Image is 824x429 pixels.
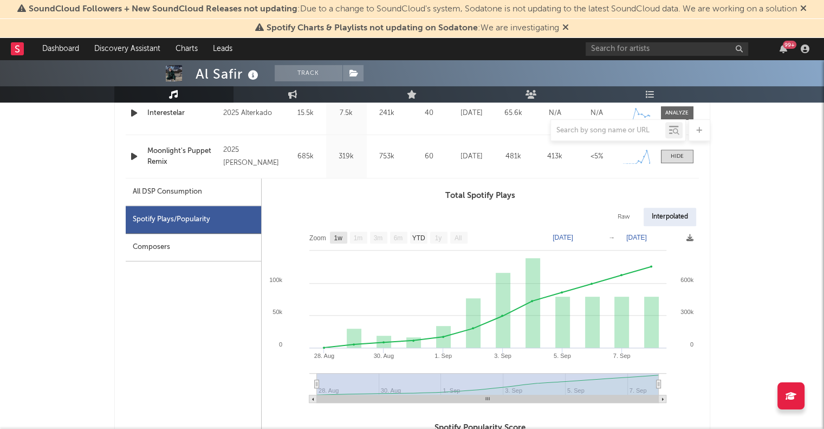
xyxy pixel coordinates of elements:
[579,151,615,162] div: <5%
[537,151,573,162] div: 413k
[262,189,699,202] h3: Total Spotify Plays
[680,309,693,315] text: 300k
[495,151,531,162] div: 481k
[495,108,531,119] div: 65.6k
[783,41,796,49] div: 99 +
[626,234,647,241] text: [DATE]
[223,144,282,170] div: 2025 [PERSON_NAME]
[353,234,362,242] text: 1m
[537,108,573,119] div: N/A
[278,341,282,348] text: 0
[126,178,261,206] div: All DSP Consumption
[126,234,261,261] div: Composers
[454,234,461,242] text: All
[269,277,282,283] text: 100k
[410,108,448,119] div: 40
[410,151,448,162] div: 60
[393,234,403,242] text: 6m
[551,126,665,135] input: Search by song name or URL
[453,108,490,119] div: [DATE]
[29,5,797,14] span: : Due to a change to SoundCloud's system, Sodatone is not updating to the latest SoundCloud data....
[334,234,342,242] text: 1w
[314,353,334,359] text: 28. Aug
[35,38,87,60] a: Dashboard
[133,185,202,199] div: All DSP Consumption
[369,108,405,119] div: 241k
[196,65,261,83] div: Al Safir
[272,309,282,315] text: 50k
[147,108,218,119] a: Interestelar
[275,65,342,81] button: Track
[800,5,807,14] span: Dismiss
[613,353,630,359] text: 7. Sep
[373,353,393,359] text: 30. Aug
[434,353,452,359] text: 1. Sep
[579,108,615,119] div: N/A
[205,38,240,60] a: Leads
[87,38,168,60] a: Discovery Assistant
[644,208,696,226] div: Interpolated
[267,24,559,33] span: : We are investigating
[562,24,569,33] span: Dismiss
[126,206,261,234] div: Spotify Plays/Popularity
[453,151,490,162] div: [DATE]
[369,151,405,162] div: 753k
[608,234,615,241] text: →
[267,24,478,33] span: Spotify Charts & Playlists not updating on Sodatone
[329,151,364,162] div: 319k
[494,353,511,359] text: 3. Sep
[147,146,218,167] a: Moonlight's Puppet Remix
[288,108,323,119] div: 15.5k
[29,5,297,14] span: SoundCloud Followers + New SoundCloud Releases not updating
[309,234,326,242] text: Zoom
[609,208,638,226] div: Raw
[553,234,573,241] text: [DATE]
[680,277,693,283] text: 600k
[780,44,787,53] button: 99+
[412,234,425,242] text: YTD
[434,234,442,242] text: 1y
[288,151,323,162] div: 685k
[223,107,282,120] div: 2025 Alterkado
[690,341,693,348] text: 0
[586,42,748,56] input: Search for artists
[553,353,570,359] text: 5. Sep
[373,234,382,242] text: 3m
[168,38,205,60] a: Charts
[329,108,364,119] div: 7.5k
